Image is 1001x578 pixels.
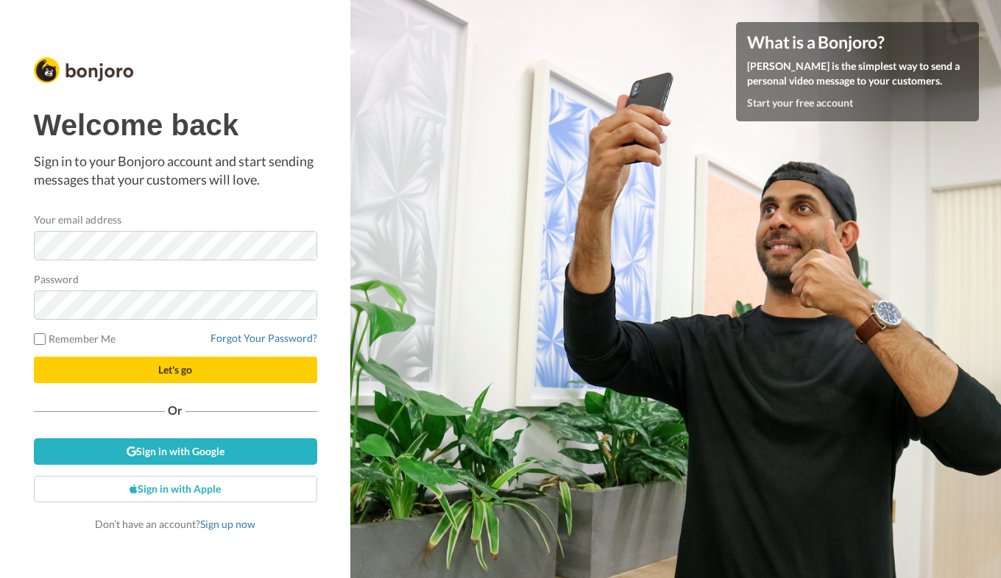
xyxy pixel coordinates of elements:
[34,212,121,227] label: Your email address
[34,357,317,383] button: Let's go
[165,405,185,415] span: Or
[34,152,317,190] p: Sign in to your Bonjoro account and start sending messages that your customers will love.
[34,109,317,141] h1: Welcome back
[158,363,192,376] span: Let's go
[211,332,317,344] a: Forgot Your Password?
[95,518,255,530] span: Don’t have an account?
[747,33,968,51] h4: What is a Bonjoro?
[34,476,317,502] a: Sign in with Apple
[747,59,968,88] p: [PERSON_NAME] is the simplest way to send a personal video message to your customers.
[200,518,255,530] a: Sign up now
[34,271,79,287] label: Password
[34,333,46,345] input: Remember Me
[747,96,853,109] a: Start your free account
[34,438,317,465] a: Sign in with Google
[34,331,116,346] label: Remember Me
